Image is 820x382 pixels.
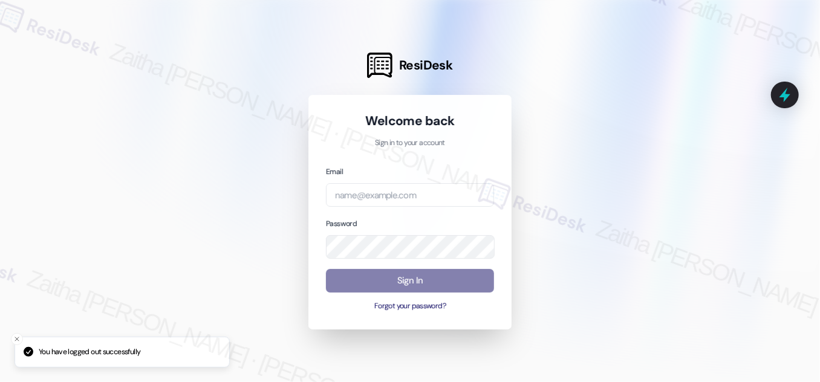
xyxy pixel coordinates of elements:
[326,219,357,228] label: Password
[399,57,453,74] span: ResiDesk
[326,183,494,207] input: name@example.com
[11,333,23,345] button: Close toast
[39,347,140,358] p: You have logged out successfully
[326,269,494,293] button: Sign In
[326,167,343,176] label: Email
[367,53,392,78] img: ResiDesk Logo
[326,138,494,149] p: Sign in to your account
[326,112,494,129] h1: Welcome back
[326,301,494,312] button: Forgot your password?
